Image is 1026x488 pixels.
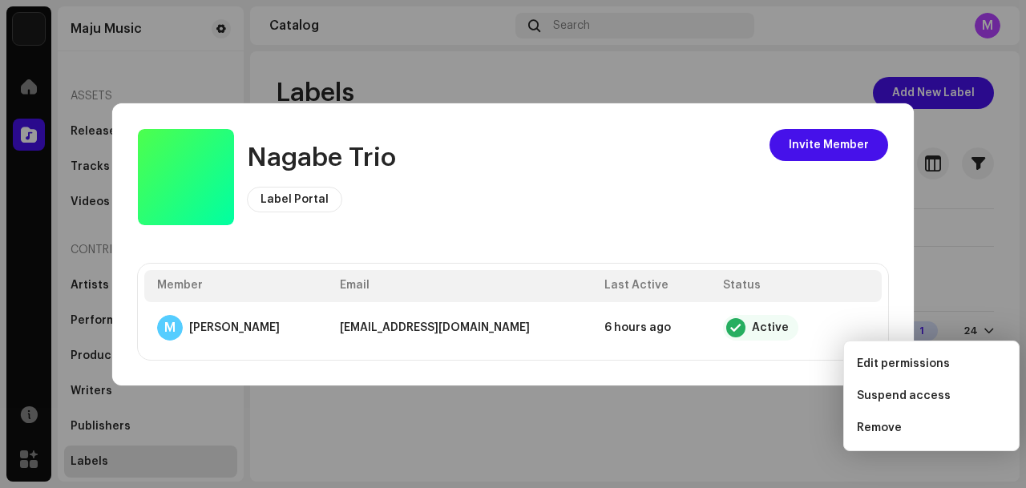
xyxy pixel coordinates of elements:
[857,389,951,402] span: Suspend access
[327,302,592,353] td: tina86pande@gmail.com
[592,302,710,353] td: 6 hours ago
[327,270,592,302] th: Email
[710,270,882,302] th: Status
[261,194,329,205] span: Label Portal
[769,129,888,161] button: Invite Member
[157,315,183,341] div: M
[247,142,396,174] div: Nagabe Trio
[189,321,280,334] strong: [PERSON_NAME]
[592,270,710,302] th: Last Active
[789,129,869,161] span: Invite Member
[144,302,327,353] td: Martina Pandiangan
[144,270,327,302] th: Member
[752,321,789,334] div: Active
[857,357,950,370] span: Edit permissions
[857,421,902,434] span: Remove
